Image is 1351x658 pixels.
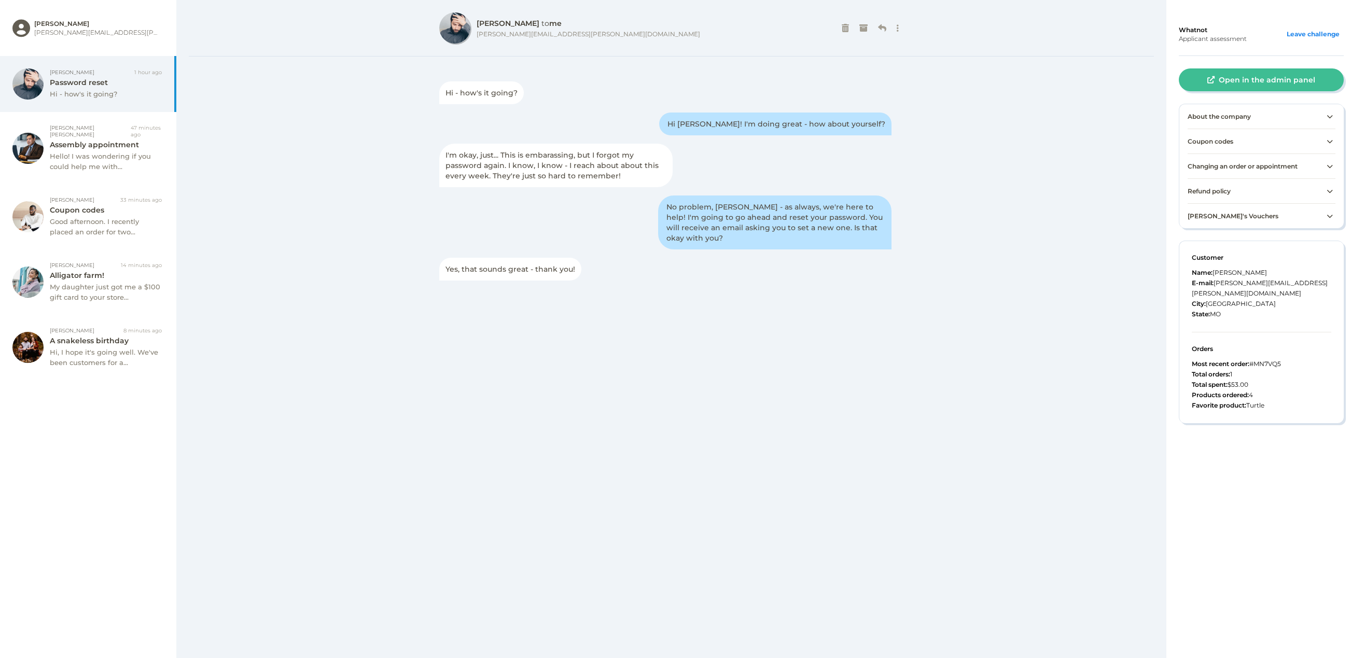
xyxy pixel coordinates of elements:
span: 1 [1230,370,1232,378]
div: Good afternoon. I recently placed an order for two... [50,217,162,237]
span: [PERSON_NAME] [50,327,94,334]
span: [PERSON_NAME] [50,197,94,203]
span: [PERSON_NAME] [50,262,94,269]
div: Leave challenge [1283,27,1344,41]
span: Hi - how's it going? [445,88,518,97]
strong: State : [1192,310,1210,318]
span: [PERSON_NAME] [PERSON_NAME] [50,124,118,138]
strong: City : [1192,300,1206,307]
div: A snakeless birthday [50,336,162,345]
span: I'm okay, just... This is embarassing, but I forgot my password again. I know, I know - I reach a... [445,150,659,180]
div: My daughter just got me a $100 gift card to your store... [50,282,162,302]
div: 14 minutes ago [121,262,162,269]
h3: Orders [1192,345,1331,353]
div: [PERSON_NAME][EMAIL_ADDRESS][PERSON_NAME][DOMAIN_NAME] [477,30,700,38]
span: About the company [1188,113,1251,120]
div: [PERSON_NAME][EMAIL_ADDRESS][PERSON_NAME][DOMAIN_NAME] [34,28,160,37]
div: [PERSON_NAME] [34,19,160,28]
h3: Customer [1192,254,1331,261]
div: 8 minutes ago [123,327,162,334]
div: Applicant assessment [1179,34,1274,43]
div: 33 minutes ago [120,197,162,203]
span: [PERSON_NAME] me [477,19,566,28]
span: Yes, that sounds great - thank you! [445,264,575,274]
strong: E-mail : [1192,279,1214,287]
strong: Total spent : [1192,381,1228,388]
span: MO [1210,310,1221,318]
small: to [541,19,549,28]
button: Open in the admin panel [1179,68,1344,91]
span: [PERSON_NAME][EMAIL_ADDRESS][PERSON_NAME][DOMAIN_NAME] [1192,279,1328,297]
span: #MN7VQ5 [1249,360,1281,368]
span: [PERSON_NAME] [50,69,94,76]
span: No problem, [PERSON_NAME] - as always, we're here to help! I'm going to go ahead and reset your p... [666,202,883,243]
div: Hi, I hope it's going well. We've been customers for a... [50,347,162,368]
div: Hello! I was wondering if you could help me with... [50,151,162,172]
div: 1 hour ago [134,69,162,76]
span: Refund policy [1188,187,1231,195]
span: [GEOGRAPHIC_DATA] [1206,300,1276,307]
strong: Products ordered : [1192,391,1249,399]
span: Coupon codes [1188,137,1233,145]
strong: Name : [1192,269,1213,276]
strong: Total orders : [1192,370,1230,378]
span: Changing an order or appointment [1188,162,1298,170]
div: Coupon codes [50,205,162,215]
span: Hi [PERSON_NAME]! I'm doing great - how about yourself? [667,119,885,129]
div: 47 minutes ago [131,124,162,138]
span: [PERSON_NAME] [1213,269,1267,276]
div: Hi - how's it going? [50,89,162,100]
div: Alligator farm! [50,271,162,280]
div: Assembly appointment [50,140,162,149]
span: [PERSON_NAME]'s Vouchers [1188,212,1278,220]
strong: Most recent order : [1192,360,1249,368]
strong: Favorite product : [1192,401,1246,409]
span: 4 [1249,391,1253,399]
div: Password reset [50,78,162,87]
span: $53.00 [1228,381,1248,388]
div: Whatnot [1179,25,1274,34]
span: Turtle [1246,401,1264,409]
